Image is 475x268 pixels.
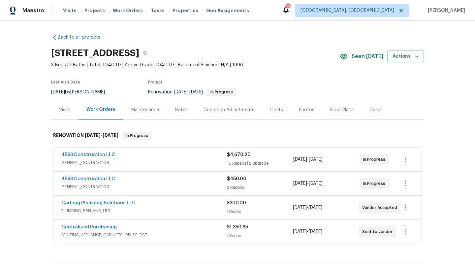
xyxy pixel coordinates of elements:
[61,152,115,157] a: 4593 Construction LLC
[59,107,71,113] div: Visits
[151,8,165,13] span: Tasks
[227,152,251,157] span: $4,670.20
[330,107,354,113] div: Floor Plans
[227,201,246,205] span: $300.00
[61,232,227,238] span: PAINTING, APPLIANCE, CABINETS, OD_SELECT
[227,232,293,239] div: 1 Repair
[293,205,307,210] span: [DATE]
[123,132,151,139] span: In Progress
[293,181,307,186] span: [DATE]
[293,204,322,211] span: -
[63,7,77,14] span: Visits
[293,229,307,234] span: [DATE]
[363,180,388,187] span: In Progress
[51,88,113,96] div: by [PERSON_NAME]
[352,53,383,60] span: Seen [DATE]
[293,157,307,162] span: [DATE]
[139,47,151,59] button: Copy Address
[293,180,323,187] span: -
[61,184,227,190] span: GENERAL_CONTRACTOR
[206,7,249,14] span: Geo Assignments
[174,90,203,94] span: -
[227,208,293,215] div: 1 Repair
[425,7,465,14] span: [PERSON_NAME]
[148,80,163,84] span: Project
[86,106,115,113] div: Work Orders
[51,90,65,94] span: [DATE]
[113,7,143,14] span: Work Orders
[363,156,388,163] span: In Progress
[393,52,419,61] span: Actions
[299,107,314,113] div: Photos
[51,80,80,84] span: Last Visit Date
[85,133,101,138] span: [DATE]
[61,201,136,205] a: Carlong Plumbing Solutions LLC
[84,7,105,14] span: Projects
[204,107,254,113] div: Condition Adjustments
[227,184,293,191] div: 2 Repairs
[61,159,227,166] span: GENERAL_CONTRACTOR
[369,107,383,113] div: Cases
[53,132,118,140] h6: RENOVATION
[387,50,424,63] button: Actions
[362,204,400,211] span: Vendor Accepted
[208,90,236,94] span: In Progress
[51,62,340,68] span: 3 Beds | 1 Baths | Total: 1040 ft² | Above Grade: 1040 ft² | Basement Finished: N/A | 1996
[309,181,323,186] span: [DATE]
[175,107,188,113] div: Notes
[285,4,290,11] div: 2
[189,90,203,94] span: [DATE]
[293,228,322,235] span: -
[103,133,118,138] span: [DATE]
[308,205,322,210] span: [DATE]
[61,208,227,214] span: PLUMBING, BRN_AND_LRR
[148,90,236,94] span: Renovation
[173,7,198,14] span: Properties
[61,225,117,229] a: Centralized Purchasing
[227,160,293,167] div: 16 Repairs | 2 Upgrade
[309,157,323,162] span: [DATE]
[270,107,283,113] div: Costs
[227,177,246,181] span: $450.00
[301,7,394,14] span: [GEOGRAPHIC_DATA], [GEOGRAPHIC_DATA]
[51,50,139,56] h2: [STREET_ADDRESS]
[308,229,322,234] span: [DATE]
[51,125,424,146] div: RENOVATION [DATE]-[DATE]In Progress
[51,34,114,41] a: Back to all projects
[61,177,115,181] a: 4593 Construction LLC
[227,225,248,229] span: $1,350.85
[22,7,44,14] span: Maestro
[85,133,118,138] span: -
[174,90,188,94] span: [DATE]
[131,107,159,113] div: Maintenance
[293,156,323,163] span: -
[362,228,395,235] span: Sent to vendor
